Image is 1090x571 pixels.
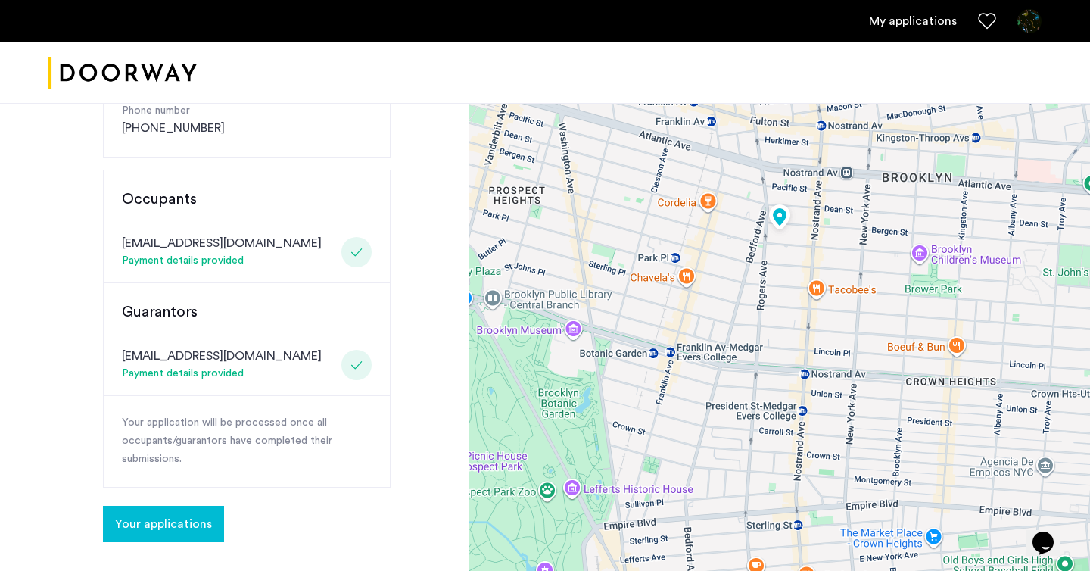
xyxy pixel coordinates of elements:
h3: Occupants [122,189,372,210]
div: Payment details provided [122,252,322,270]
cazamio-button: Go to application [103,518,224,530]
div: Payment details provided [122,365,322,383]
a: Favorites [978,12,996,30]
a: My application [869,12,957,30]
p: Phone number [122,103,372,119]
p: Your application will be processed once all occupants/guarantors have completed their submissions. [122,414,372,469]
a: [PHONE_NUMBER] [122,119,225,137]
span: Your applications [115,515,212,533]
img: logo [48,45,197,101]
button: button [103,506,224,542]
iframe: chat widget [1026,510,1075,556]
div: [EMAIL_ADDRESS][DOMAIN_NAME] [122,234,322,252]
h3: Guarantors [122,301,372,323]
div: [EMAIL_ADDRESS][DOMAIN_NAME] [122,347,322,365]
a: Cazamio logo [48,45,197,101]
img: user [1017,9,1042,33]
